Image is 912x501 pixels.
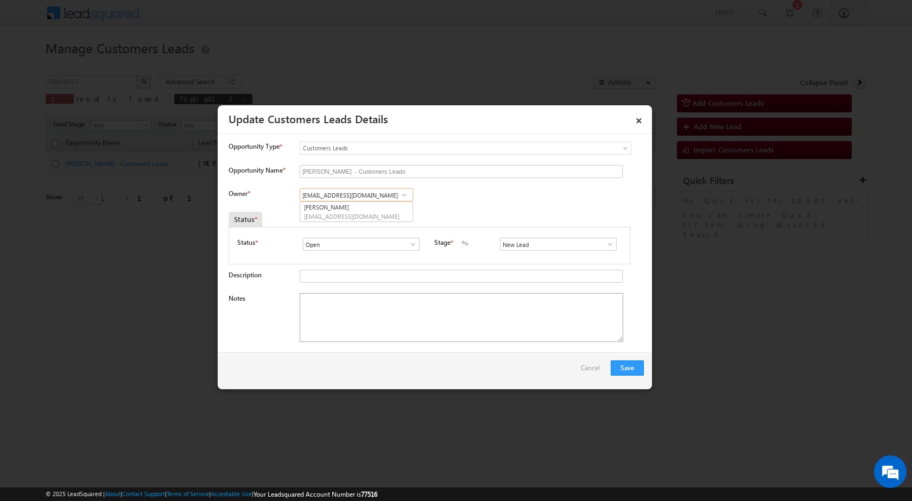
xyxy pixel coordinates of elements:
[397,189,411,200] a: Show All Items
[300,142,631,155] a: Customers Leads
[229,142,280,151] span: Opportunity Type
[600,239,614,250] a: Show All Items
[611,360,644,376] button: Save
[56,57,182,71] div: Chat with us now
[148,334,197,349] em: Start Chat
[211,490,252,497] a: Acceptable Use
[229,294,245,302] label: Notes
[167,490,209,497] a: Terms of Service
[300,143,587,153] span: Customers Leads
[229,166,285,174] label: Opportunity Name
[122,490,165,497] a: Contact Support
[229,212,262,227] div: Status
[403,239,417,250] a: Show All Items
[434,238,451,248] label: Stage
[300,188,413,201] input: Type to Search
[361,490,377,498] span: 77516
[304,212,402,220] span: [EMAIL_ADDRESS][DOMAIN_NAME]
[500,238,617,251] input: Type to Search
[303,238,420,251] input: Type to Search
[300,202,413,221] a: [PERSON_NAME]
[178,5,204,31] div: Minimize live chat window
[229,271,262,279] label: Description
[18,57,46,71] img: d_60004797649_company_0_60004797649
[46,489,377,499] span: © 2025 LeadSquared | | | | |
[237,238,255,248] label: Status
[581,360,605,381] a: Cancel
[254,490,377,498] span: Your Leadsquared Account Number is
[14,100,198,325] textarea: Type your message and hit 'Enter'
[105,490,121,497] a: About
[229,189,250,198] label: Owner
[630,109,648,128] a: ×
[229,111,388,126] a: Update Customers Leads Details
